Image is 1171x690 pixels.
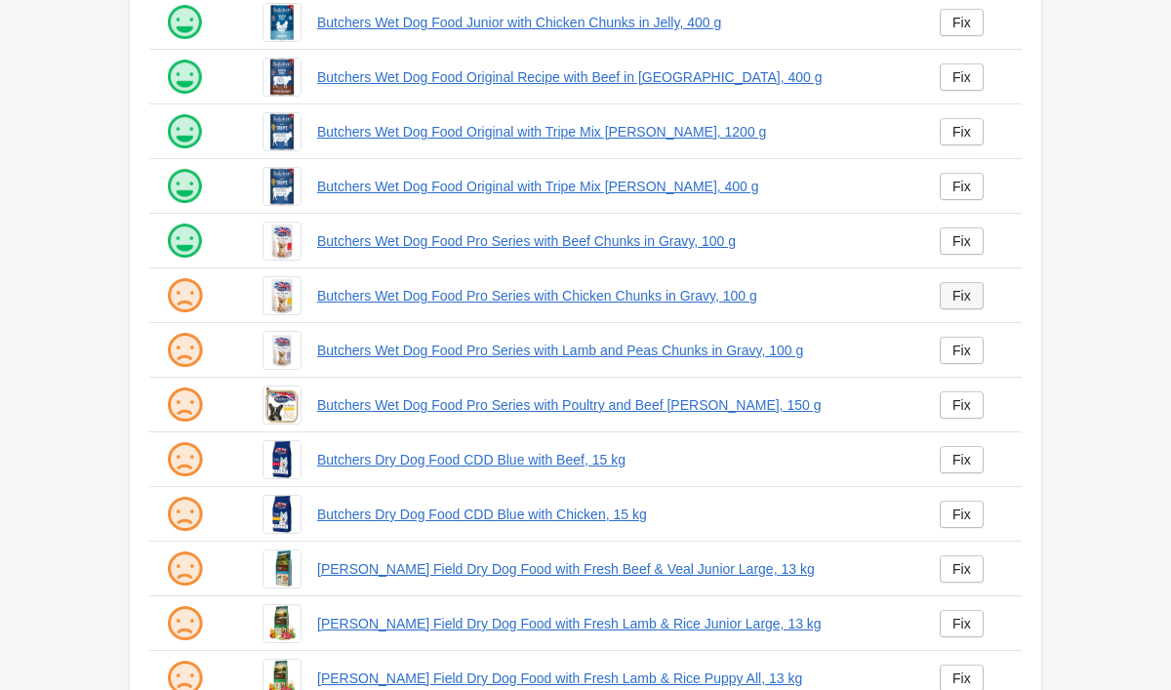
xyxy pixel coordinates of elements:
a: [PERSON_NAME] Field Dry Dog Food with Fresh Lamb & Rice Junior Large, 13 kg [317,614,909,633]
img: happy.png [165,222,204,261]
img: sad.png [165,440,204,479]
a: [PERSON_NAME] Field Dry Dog Food with Fresh Beef & Veal Junior Large, 13 kg [317,559,909,579]
img: sad.png [165,386,204,425]
a: Fix [940,9,984,36]
img: happy.png [165,167,204,206]
img: sad.png [165,549,204,589]
div: Fix [952,561,971,577]
div: Fix [952,343,971,358]
a: Butchers Dry Dog Food CDD Blue with Chicken, 15 kg [317,505,909,524]
a: Fix [940,391,984,419]
a: Fix [940,63,984,91]
img: sad.png [165,495,204,534]
a: Butchers Wet Dog Food Junior with Chicken Chunks in Jelly, 400 g [317,13,909,32]
a: Butchers Wet Dog Food Original Recipe with Beef in [GEOGRAPHIC_DATA], 400 g [317,67,909,87]
div: Fix [952,616,971,631]
div: Fix [952,233,971,249]
div: Fix [952,69,971,85]
img: sad.png [165,331,204,370]
a: Butchers Wet Dog Food Pro Series with Chicken Chunks in Gravy, 100 g [317,286,909,305]
img: sad.png [165,276,204,315]
a: Fix [940,282,984,309]
div: Fix [952,452,971,467]
a: Butchers Wet Dog Food Original with Tripe Mix [PERSON_NAME], 1200 g [317,122,909,142]
img: happy.png [165,58,204,97]
a: Fix [940,173,984,200]
a: Butchers Wet Dog Food Pro Series with Beef Chunks in Gravy, 100 g [317,231,909,251]
a: Fix [940,610,984,637]
div: Fix [952,670,971,686]
a: Butchers Dry Dog Food CDD Blue with Beef, 15 kg [317,450,909,469]
a: Fix [940,337,984,364]
a: Fix [940,501,984,528]
a: Fix [940,227,984,255]
img: happy.png [165,112,204,151]
img: sad.png [165,604,204,643]
div: Fix [952,507,971,522]
img: happy.png [165,3,204,42]
div: Fix [952,179,971,194]
a: Butchers Wet Dog Food Original with Tripe Mix [PERSON_NAME], 400 g [317,177,909,196]
a: Fix [940,446,984,473]
div: Fix [952,124,971,140]
a: Butchers Wet Dog Food Pro Series with Poultry and Beef [PERSON_NAME], 150 g [317,395,909,415]
div: Fix [952,397,971,413]
a: Fix [940,555,984,583]
div: Fix [952,15,971,30]
div: Fix [952,288,971,304]
a: [PERSON_NAME] Field Dry Dog Food with Fresh Lamb & Rice Puppy All, 13 kg [317,669,909,688]
a: Butchers Wet Dog Food Pro Series with Lamb and Peas Chunks in Gravy, 100 g [317,341,909,360]
a: Fix [940,118,984,145]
